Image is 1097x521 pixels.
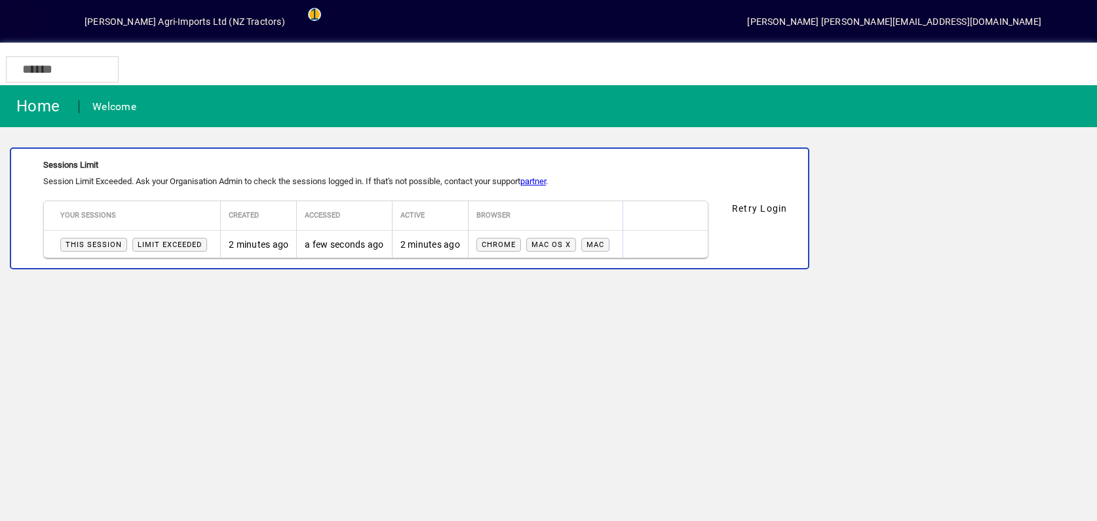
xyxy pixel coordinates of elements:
span: Accessed [305,208,340,223]
span: Created [229,208,259,223]
button: Profile [43,10,85,33]
span: Chrome [482,241,516,249]
div: Session Limit Exceeded. Ask your Organisation Admin to check the sessions logged in. If that's no... [43,175,708,188]
span: Browser [476,208,510,223]
td: 2 minutes ago [392,231,468,258]
td: a few seconds ago [296,231,391,258]
td: 2 minutes ago [220,231,296,258]
button: Retry Login [722,197,798,220]
div: Sessions Limit [43,159,708,172]
div: [PERSON_NAME] Agri-Imports Ltd (NZ Tractors) [85,11,285,32]
span: Retry Login [732,202,788,216]
a: partner [520,176,546,186]
span: This session [66,241,122,249]
div: Home [10,96,66,117]
span: Limit exceeded [138,241,202,249]
span: Mac [587,241,604,249]
span: Active [400,208,425,223]
div: Welcome [92,96,136,117]
span: Mac OS X [531,241,571,249]
span: Your Sessions [60,208,116,223]
div: [PERSON_NAME] [PERSON_NAME][EMAIL_ADDRESS][DOMAIN_NAME] [747,11,1041,32]
a: Knowledge Base [1054,3,1081,45]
